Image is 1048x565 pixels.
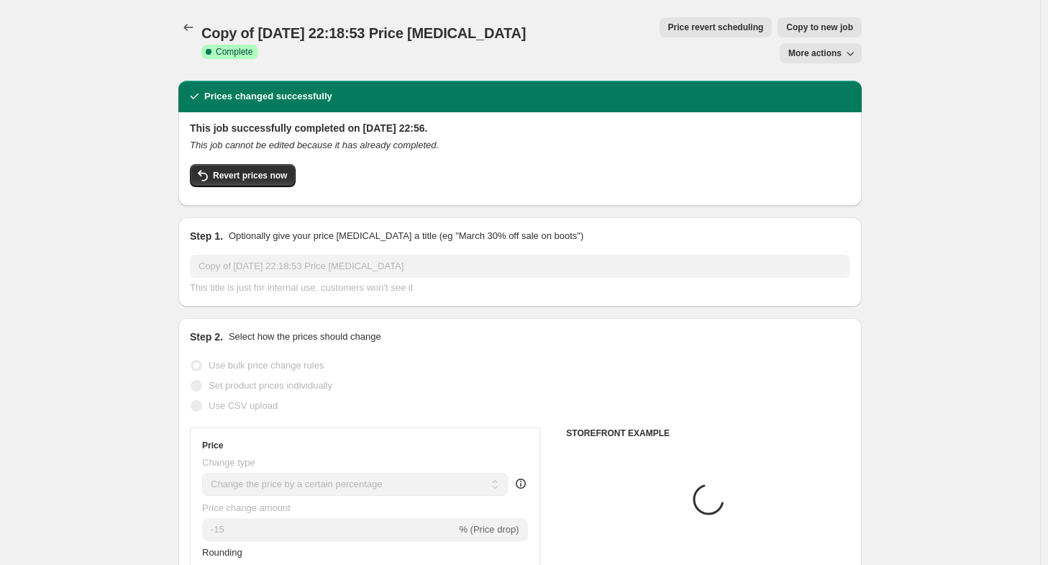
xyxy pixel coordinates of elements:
input: -15 [202,518,456,541]
h6: STOREFRONT EXAMPLE [566,428,850,439]
span: Change type [202,457,255,468]
p: Select how the prices should change [229,330,381,344]
button: Price revert scheduling [660,17,773,37]
span: Copy of [DATE] 22:18:53 Price [MEDICAL_DATA] [201,25,526,41]
button: More actions [780,43,862,63]
button: Revert prices now [190,164,296,187]
h2: Step 1. [190,229,223,243]
i: This job cannot be edited because it has already completed. [190,140,439,150]
span: Rounding [202,547,242,558]
h2: Prices changed successfully [204,89,332,104]
div: help [514,476,528,491]
h2: This job successfully completed on [DATE] 22:56. [190,121,850,135]
span: Use bulk price change rules [209,360,324,371]
h2: Step 2. [190,330,223,344]
span: % (Price drop) [459,524,519,535]
span: Set product prices individually [209,380,332,391]
span: Copy to new job [786,22,853,33]
span: Price revert scheduling [668,22,764,33]
span: Complete [216,46,252,58]
span: Use CSV upload [209,400,278,411]
input: 30% off holiday sale [190,255,850,278]
button: Copy to new job [778,17,862,37]
span: Price change amount [202,502,291,513]
span: Revert prices now [213,170,287,181]
span: This title is just for internal use, customers won't see it [190,282,413,293]
h3: Price [202,440,223,451]
p: Optionally give your price [MEDICAL_DATA] a title (eg "March 30% off sale on boots") [229,229,583,243]
button: Price change jobs [178,17,199,37]
span: More actions [788,48,842,59]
